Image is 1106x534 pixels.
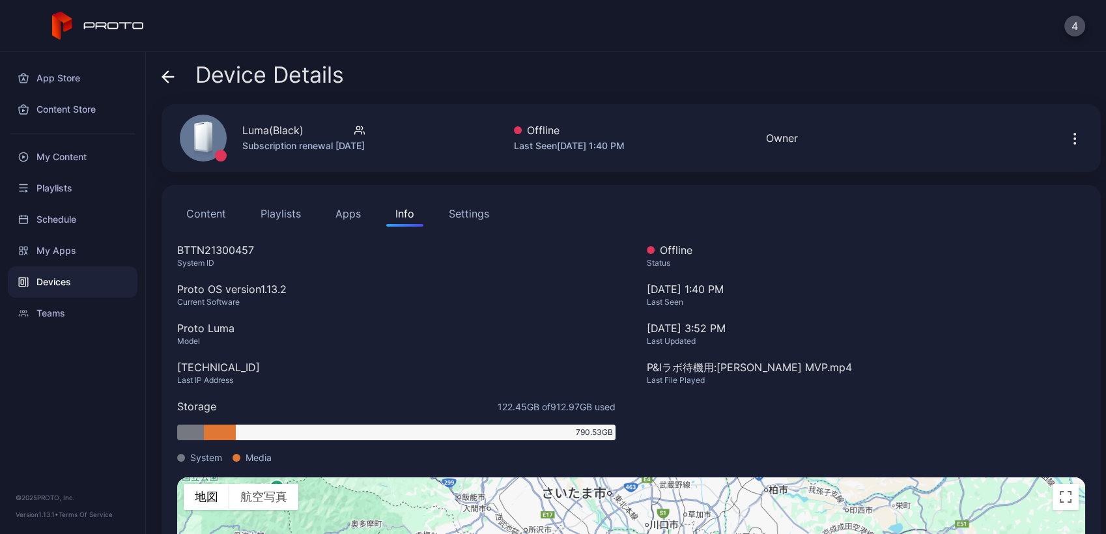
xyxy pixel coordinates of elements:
a: My Apps [8,235,137,266]
a: Playlists [8,173,137,204]
a: App Store [8,63,137,94]
button: 4 [1064,16,1085,36]
div: Last Updated [647,336,1085,346]
button: Info [386,201,423,227]
span: System [190,451,222,464]
div: Offline [647,242,1085,258]
a: Teams [8,298,137,329]
div: Owner [766,130,798,146]
div: Last Seen [647,297,1085,307]
div: [TECHNICAL_ID] [177,359,616,375]
div: Current Software [177,297,616,307]
div: Subscription renewal [DATE] [242,138,365,154]
div: BTTN21300457 [177,242,616,258]
div: [DATE] 1:40 PM [647,281,1085,320]
div: Settings [449,206,489,221]
button: 市街地図を見る [184,484,229,510]
span: Device Details [195,63,344,87]
div: Offline [514,122,625,138]
span: Version 1.13.1 • [16,511,59,518]
a: Terms Of Service [59,511,113,518]
a: Content Store [8,94,137,125]
button: Settings [440,201,498,227]
div: [DATE] 3:52 PM [647,320,1085,336]
div: Storage [177,399,216,414]
button: Playlists [251,201,310,227]
span: 790.53 GB [576,427,613,438]
a: My Content [8,141,137,173]
div: Last IP Address [177,375,616,386]
div: Last Seen [DATE] 1:40 PM [514,138,625,154]
button: 航空写真を見る [229,484,298,510]
button: 全画面ビューを切り替えます [1053,484,1079,510]
button: Content [177,201,235,227]
div: Proto OS version 1.13.2 [177,281,616,297]
div: Status [647,258,1085,268]
span: Media [246,451,272,464]
div: System ID [177,258,616,268]
div: Info [395,206,414,221]
div: P&Iラボ待機用: [PERSON_NAME] MVP.mp4 [647,359,1085,375]
div: Model [177,336,616,346]
div: Proto Luma [177,320,616,336]
div: © 2025 PROTO, Inc. [16,492,130,503]
a: Devices [8,266,137,298]
span: 122.45 GB of 912.97 GB used [498,400,616,414]
a: Schedule [8,204,137,235]
div: Last File Played [647,375,1085,386]
div: Luma(Black) [242,122,304,138]
button: Apps [326,201,370,227]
